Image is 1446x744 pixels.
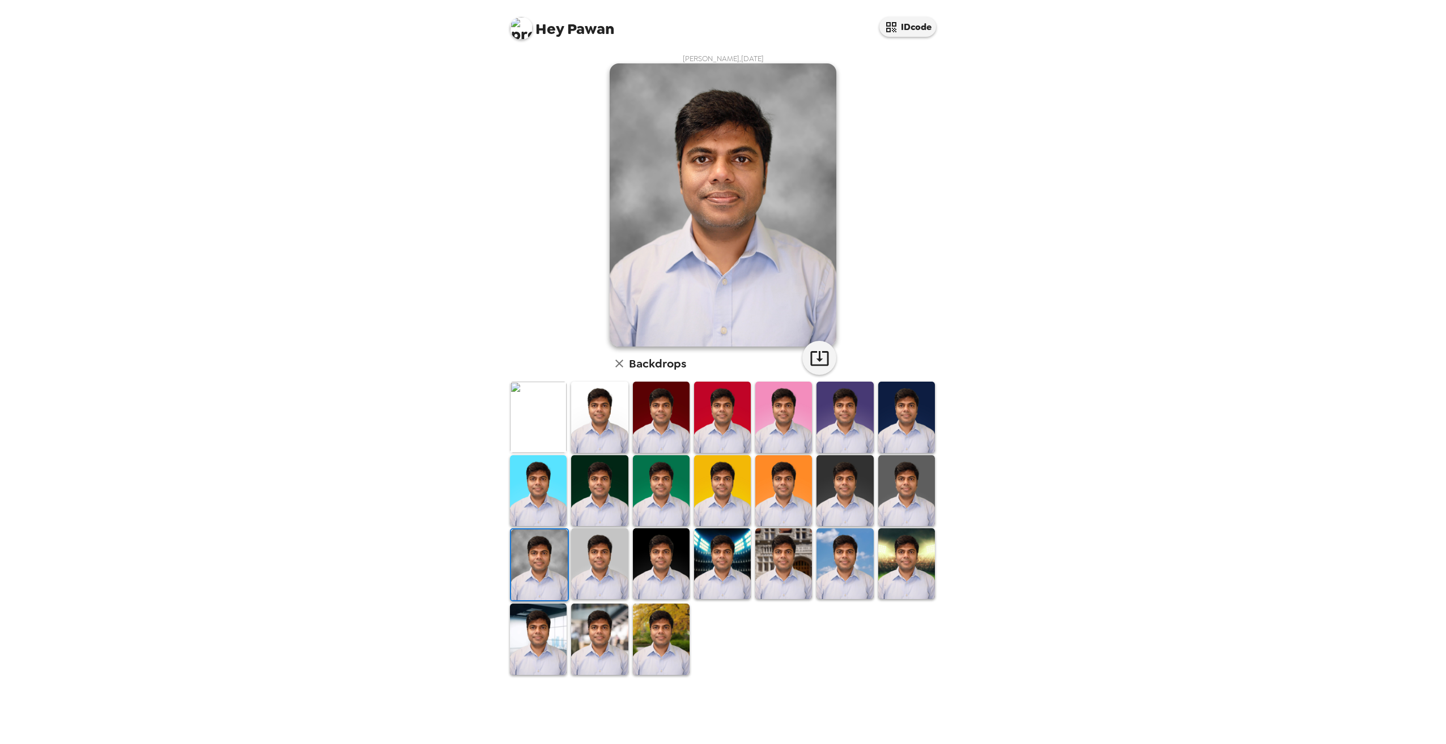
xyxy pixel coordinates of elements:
h6: Backdrops [629,354,686,373]
span: Hey [535,19,564,39]
img: profile pic [510,17,533,40]
span: Pawan [510,11,614,37]
span: [PERSON_NAME] , [DATE] [683,54,764,63]
button: IDcode [879,17,936,37]
img: user [610,63,836,347]
img: Original [510,382,567,452]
